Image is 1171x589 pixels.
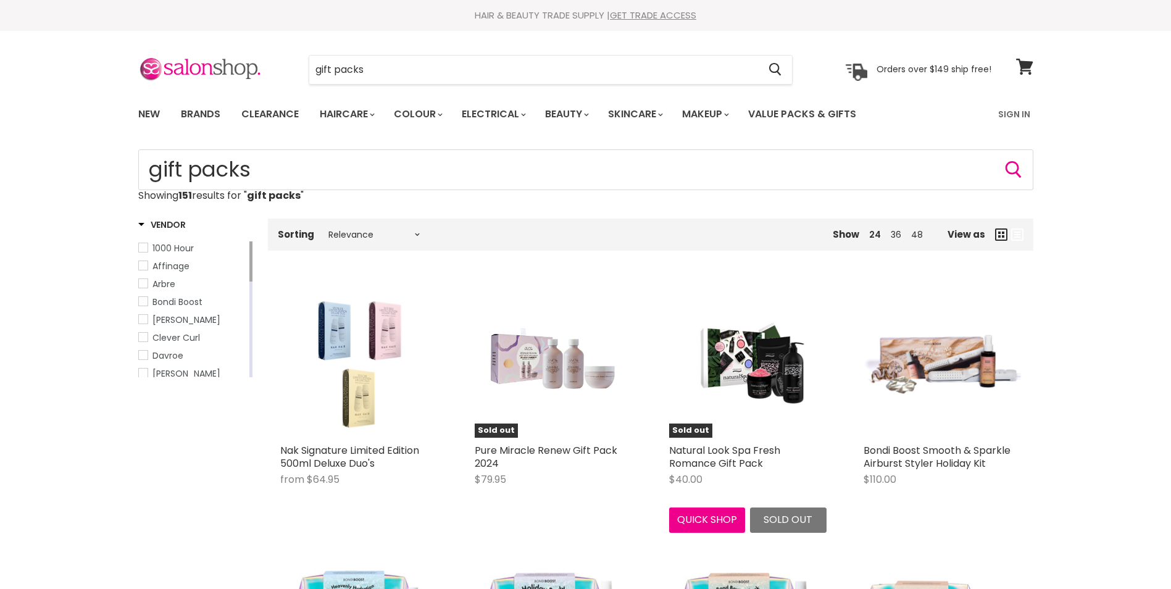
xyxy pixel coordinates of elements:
a: De Lorenzo [138,367,247,380]
span: from [280,472,304,487]
a: Natural Look Spa Fresh Romance Gift PackSold out [669,280,827,438]
a: Pure Miracle Renew Gift Pack 2024Sold out [475,280,632,438]
img: Bondi Boost Smooth & Sparkle Airburst Styler Holiday Kit [864,304,1021,414]
span: $79.95 [475,472,506,487]
a: 24 [869,228,881,241]
a: Bondi Boost Smooth & Sparkle Airburst Styler Holiday Kit [864,443,1011,470]
a: Haircare [310,101,382,127]
a: Brands [172,101,230,127]
span: Clever Curl [152,332,200,344]
a: Davroe [138,349,247,362]
a: Bosley [138,313,247,327]
a: Sign In [991,101,1038,127]
form: Product [138,149,1033,190]
a: 1000 Hour [138,241,247,255]
nav: Main [123,96,1049,132]
a: Nak Signature Limited Edition 500ml Deluxe Duo's [280,280,438,438]
button: Search [1004,160,1023,180]
span: [PERSON_NAME] [152,314,220,326]
a: New [129,101,169,127]
a: Skincare [599,101,670,127]
button: Search [759,56,792,84]
a: GET TRADE ACCESS [610,9,696,22]
span: Sold out [669,424,712,438]
a: Beauty [536,101,596,127]
button: Sold out [750,508,827,532]
span: $110.00 [864,472,896,487]
p: Showing results for " " [138,190,1033,201]
a: Electrical [452,101,533,127]
button: Quick shop [669,508,746,532]
span: Affinage [152,260,190,272]
h3: Vendor [138,219,186,231]
img: Nak Signature Limited Edition 500ml Deluxe Duo's [309,280,407,438]
span: $40.00 [669,472,702,487]
input: Search [138,149,1033,190]
span: [PERSON_NAME] [152,367,220,380]
a: Clever Curl [138,331,247,345]
span: Arbre [152,278,175,290]
span: Show [833,228,859,241]
span: Bondi Boost [152,296,202,308]
a: Value Packs & Gifts [739,101,865,127]
a: Colour [385,101,450,127]
span: View as [948,229,985,240]
a: Bondi Boost Smooth & Sparkle Airburst Styler Holiday Kit [864,280,1021,438]
a: Clearance [232,101,308,127]
a: Affinage [138,259,247,273]
input: Search [309,56,759,84]
img: Pure Miracle Renew Gift Pack 2024 [475,280,632,438]
a: Natural Look Spa Fresh Romance Gift Pack [669,443,780,470]
a: 48 [911,228,923,241]
div: HAIR & BEAUTY TRADE SUPPLY | [123,9,1049,22]
a: Nak Signature Limited Edition 500ml Deluxe Duo's [280,443,419,470]
ul: Main menu [129,96,928,132]
a: Pure Miracle Renew Gift Pack 2024 [475,443,617,470]
span: Sold out [764,512,812,527]
a: Bondi Boost [138,295,247,309]
span: Sold out [475,424,518,438]
a: Arbre [138,277,247,291]
span: Davroe [152,349,183,362]
a: Makeup [673,101,736,127]
a: 36 [891,228,901,241]
strong: gift packs [247,188,301,203]
span: $64.95 [307,472,340,487]
form: Product [309,55,793,85]
label: Sorting [278,229,314,240]
img: Natural Look Spa Fresh Romance Gift Pack [685,280,810,438]
strong: 151 [178,188,192,203]
span: 1000 Hour [152,242,194,254]
p: Orders over $149 ship free! [877,64,991,75]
